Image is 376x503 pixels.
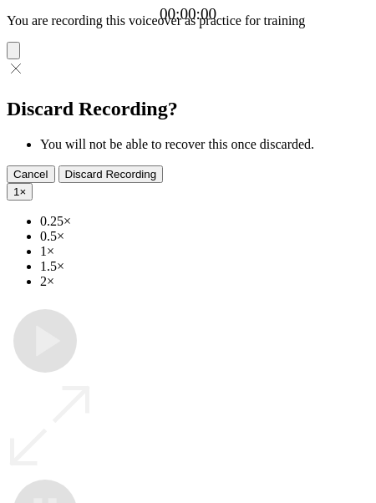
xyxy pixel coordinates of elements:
h2: Discard Recording? [7,98,369,120]
button: Discard Recording [58,165,164,183]
li: 2× [40,274,369,289]
li: You will not be able to recover this once discarded. [40,137,369,152]
span: 1 [13,185,19,198]
li: 1× [40,244,369,259]
a: 00:00:00 [160,5,216,23]
button: 1× [7,183,33,201]
button: Cancel [7,165,55,183]
li: 0.25× [40,214,369,229]
li: 1.5× [40,259,369,274]
p: You are recording this voiceover as practice for training [7,13,369,28]
li: 0.5× [40,229,369,244]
